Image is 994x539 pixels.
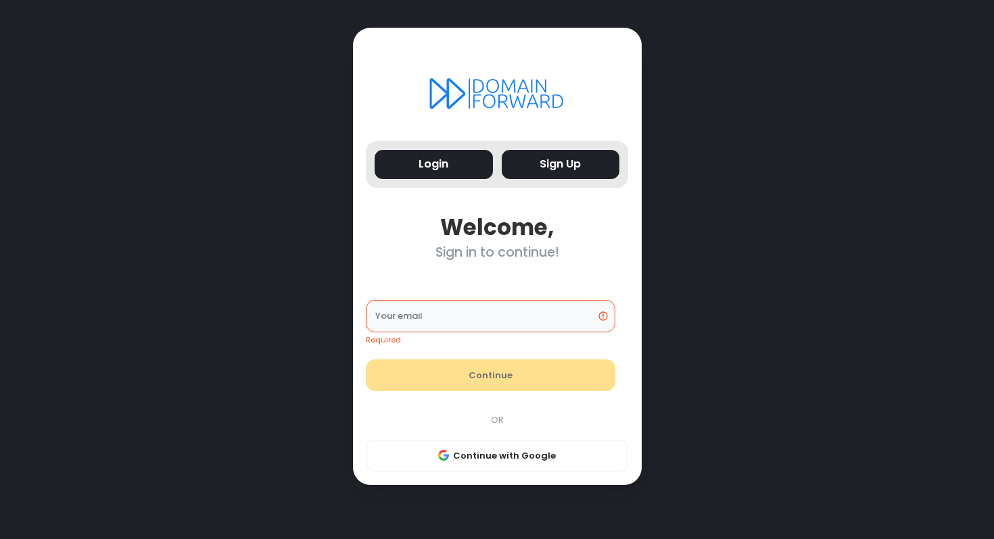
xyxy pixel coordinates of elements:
[366,440,628,472] button: Continue with Google
[375,150,493,179] button: Login
[359,413,635,427] div: OR
[502,150,620,179] button: Sign Up
[366,245,628,260] div: Sign in to continue!
[366,334,615,346] div: Required
[366,214,628,240] div: Welcome,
